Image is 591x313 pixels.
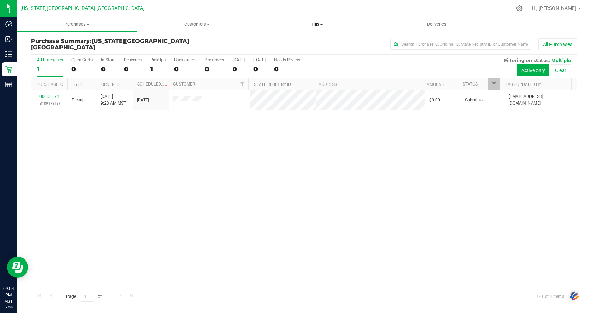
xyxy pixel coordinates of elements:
div: 0 [174,65,196,73]
div: 0 [124,65,142,73]
button: Active only [517,64,549,76]
a: Filter [237,78,248,90]
div: All Purchases [37,57,63,62]
p: (318917813) [36,100,63,107]
button: All Purchases [538,38,577,50]
div: 0 [205,65,224,73]
iframe: Resource center [7,257,28,278]
p: 09/28 [3,305,14,310]
a: Last Updated By [506,82,541,87]
a: Customer [173,82,195,87]
span: Page of 1 [60,291,111,302]
button: Clear [551,64,571,76]
span: $0.00 [429,97,440,104]
span: 1 - 1 of 1 items [530,291,570,301]
div: [DATE] [233,57,245,62]
span: [US_STATE][GEOGRAPHIC_DATA] [GEOGRAPHIC_DATA] [20,5,145,11]
p: 09:04 PM MST [3,286,14,305]
div: 0 [274,65,300,73]
div: 0 [101,65,115,73]
a: Filter [488,78,500,90]
a: Amount [427,82,444,87]
inline-svg: Reports [5,81,12,88]
span: [EMAIL_ADDRESS][DOMAIN_NAME] [509,93,572,107]
span: Purchases [17,21,137,27]
inline-svg: Inbound [5,36,12,43]
span: [DATE] [137,97,149,104]
a: Purchases [17,17,137,32]
div: 0 [233,65,245,73]
th: Address [313,78,421,90]
span: Deliveries [418,21,456,27]
span: Hi, [PERSON_NAME]! [532,5,578,11]
div: Needs Review [274,57,300,62]
div: PickUps [150,57,166,62]
inline-svg: Retail [5,66,12,73]
div: 0 [71,65,93,73]
div: 1 [150,65,166,73]
a: State Registry ID [254,82,291,87]
span: Multiple [551,57,571,63]
input: 1 [81,291,93,302]
div: Deliveries [124,57,142,62]
span: [US_STATE][GEOGRAPHIC_DATA] [GEOGRAPHIC_DATA] [31,38,189,51]
a: Ordered [101,82,120,87]
span: Pickup [72,97,85,104]
div: [DATE] [253,57,266,62]
a: Status [463,82,478,87]
span: Submitted [465,97,485,104]
input: Search Purchase ID, Original ID, State Registry ID or Customer Name... [390,39,531,50]
a: Purchase ID [37,82,63,87]
div: Open Carts [71,57,93,62]
span: Tills [257,21,376,27]
div: 1 [37,65,63,73]
a: Customers [137,17,257,32]
div: In Store [101,57,115,62]
a: Deliveries [377,17,497,32]
img: svg+xml;base64,PHN2ZyB3aWR0aD0iNDQiIGhlaWdodD0iNDQiIHZpZXdCb3g9IjAgMCA0NCA0NCIgZmlsbD0ibm9uZSIgeG... [568,289,580,302]
a: Tills [257,17,377,32]
a: Scheduled [137,82,169,87]
inline-svg: Dashboard [5,20,12,27]
div: 0 [253,65,266,73]
h3: Purchase Summary: [31,38,213,50]
div: Back-orders [174,57,196,62]
a: 00008174 [39,94,59,99]
div: Manage settings [515,5,524,12]
inline-svg: Inventory [5,51,12,58]
a: Type [73,82,83,87]
span: Filtering on status: [504,57,550,63]
span: Customers [137,21,256,27]
div: Pre-orders [205,57,224,62]
span: [DATE] 9:23 AM MST [101,93,126,107]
